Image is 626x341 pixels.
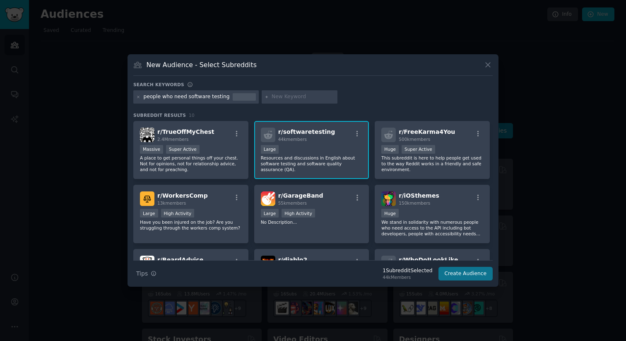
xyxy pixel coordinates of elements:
span: 2.4M members [157,137,189,142]
div: 1 Subreddit Selected [383,267,432,275]
div: 44k Members [383,274,432,280]
button: Tips [133,266,159,281]
span: r/ BeardAdvice [157,256,203,263]
div: High Activity [161,209,195,218]
span: 13k members [157,201,186,206]
h3: Search keywords [133,82,184,87]
button: Create Audience [438,267,493,281]
span: r/ iOSthemes [399,192,439,199]
img: iOSthemes [381,191,396,206]
div: Super Active [166,145,200,154]
span: r/ softwaretesting [278,128,335,135]
span: Subreddit Results [133,112,186,118]
span: 55k members [278,201,307,206]
span: 44k members [278,137,307,142]
p: No Description... [261,219,363,225]
span: r/ diablo2 [278,256,307,263]
div: people who need software testing [144,93,230,101]
div: Super Active [402,145,435,154]
span: r/ WhoDoILookLike [399,256,458,263]
p: Have you been injured on the job? Are you struggling through the workers comp system? [140,219,242,231]
img: TrueOffMyChest [140,128,154,142]
div: Huge [381,145,399,154]
span: Tips [136,269,148,278]
div: High Activity [282,209,315,218]
p: This subreddit is here to help people get used to the way Reddit works in a friendly and safe env... [381,155,483,172]
p: A place to get personal things off your chest. Not for opinions, not for relationship advice, and... [140,155,242,172]
div: Large [261,145,279,154]
span: r/ TrueOffMyChest [157,128,214,135]
div: Large [140,209,158,218]
p: We stand in solidarity with numerous people who need access to the API including bot developers, ... [381,219,483,237]
img: BeardAdvice [140,256,154,270]
span: r/ GarageBand [278,192,323,199]
span: 10 [189,113,195,118]
span: 500k members [399,137,430,142]
span: 150k members [399,201,430,206]
div: Large [261,209,279,218]
input: New Keyword [272,93,335,101]
img: GarageBand [261,191,275,206]
h3: New Audience - Select Subreddits [147,60,257,69]
img: diablo2 [261,256,275,270]
img: WorkersComp [140,191,154,206]
span: r/ FreeKarma4You [399,128,455,135]
span: r/ WorkersComp [157,192,208,199]
div: Massive [140,145,163,154]
div: Huge [381,209,399,218]
p: Resources and discussions in English about software testing and software quality assurance (QA). [261,155,363,172]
